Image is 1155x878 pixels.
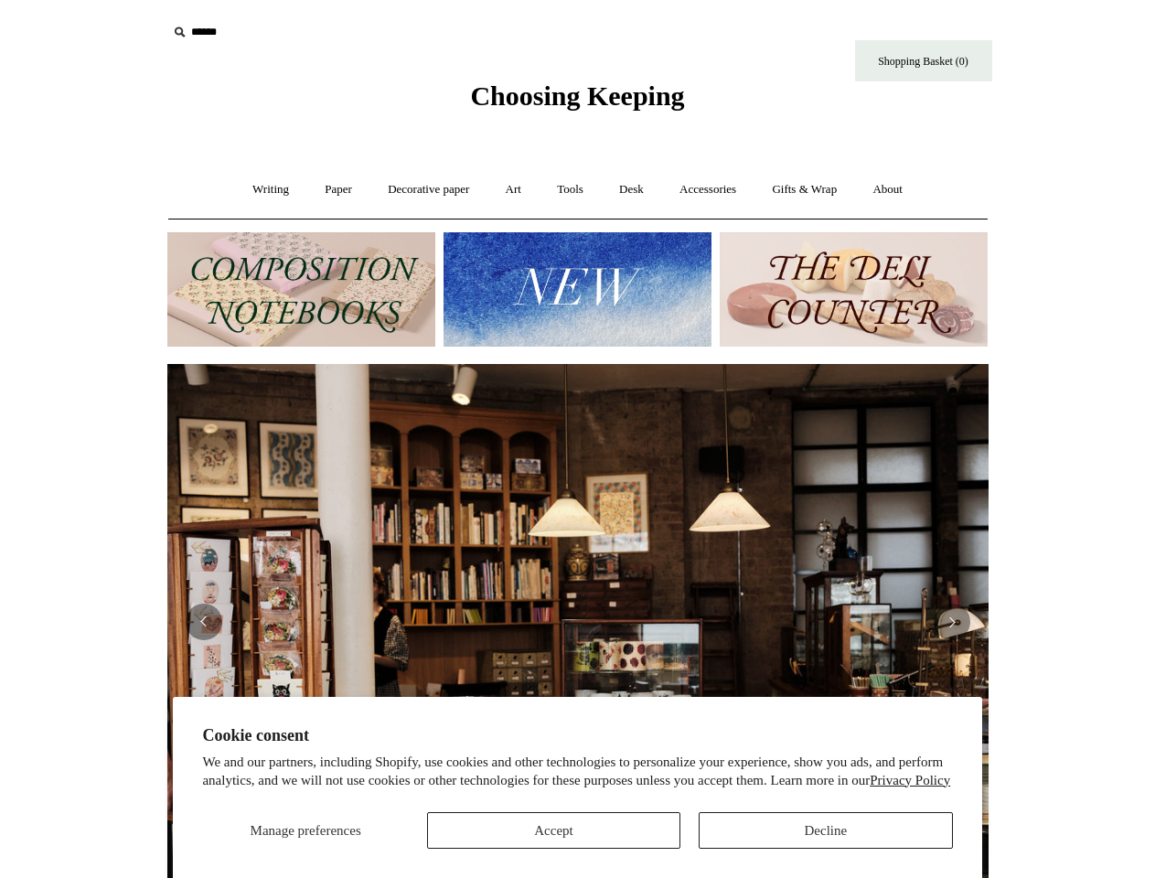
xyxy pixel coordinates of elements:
a: Tools [540,166,600,214]
a: Accessories [663,166,753,214]
h2: Cookie consent [202,726,952,745]
img: The Deli Counter [720,232,988,347]
a: Gifts & Wrap [755,166,853,214]
img: New.jpg__PID:f73bdf93-380a-4a35-bcfe-7823039498e1 [444,232,711,347]
a: Decorative paper [371,166,486,214]
a: Paper [308,166,369,214]
button: Decline [699,812,952,849]
p: We and our partners, including Shopify, use cookies and other technologies to personalize your ex... [202,754,952,789]
a: Shopping Basket (0) [855,40,992,81]
a: Writing [236,166,305,214]
button: Accept [427,812,680,849]
button: Next [934,604,970,640]
a: Privacy Policy [870,773,950,787]
a: About [856,166,919,214]
span: Choosing Keeping [470,80,684,111]
span: Manage preferences [251,823,361,838]
a: Choosing Keeping [470,95,684,108]
button: Previous [186,604,222,640]
a: Art [489,166,538,214]
img: 202302 Composition ledgers.jpg__PID:69722ee6-fa44-49dd-a067-31375e5d54ec [167,232,435,347]
a: Desk [603,166,660,214]
button: Manage preferences [202,812,408,849]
